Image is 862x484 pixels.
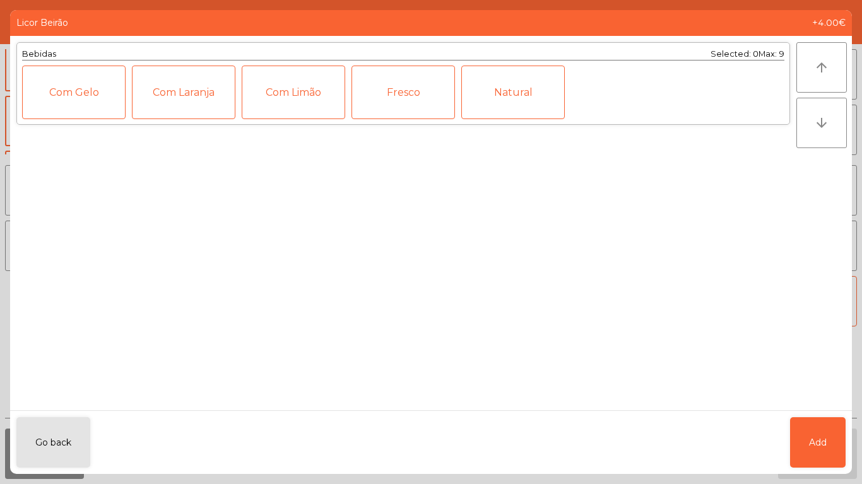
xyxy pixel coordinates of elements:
[814,115,829,130] i: arrow_downward
[351,66,455,119] div: Fresco
[809,436,827,449] span: Add
[16,16,68,30] span: Licor Beirão
[796,98,847,148] button: arrow_downward
[22,48,56,60] div: Bebidas
[796,42,847,93] button: arrow_upward
[759,49,784,59] span: Max: 9
[790,417,846,468] button: Add
[814,60,829,75] i: arrow_upward
[242,66,345,119] div: Com Limão
[22,66,126,119] div: Com Gelo
[16,417,90,468] button: Go back
[711,49,759,59] span: Selected: 0
[132,66,235,119] div: Com Laranja
[812,16,846,30] span: +4.00€
[461,66,565,119] div: Natural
